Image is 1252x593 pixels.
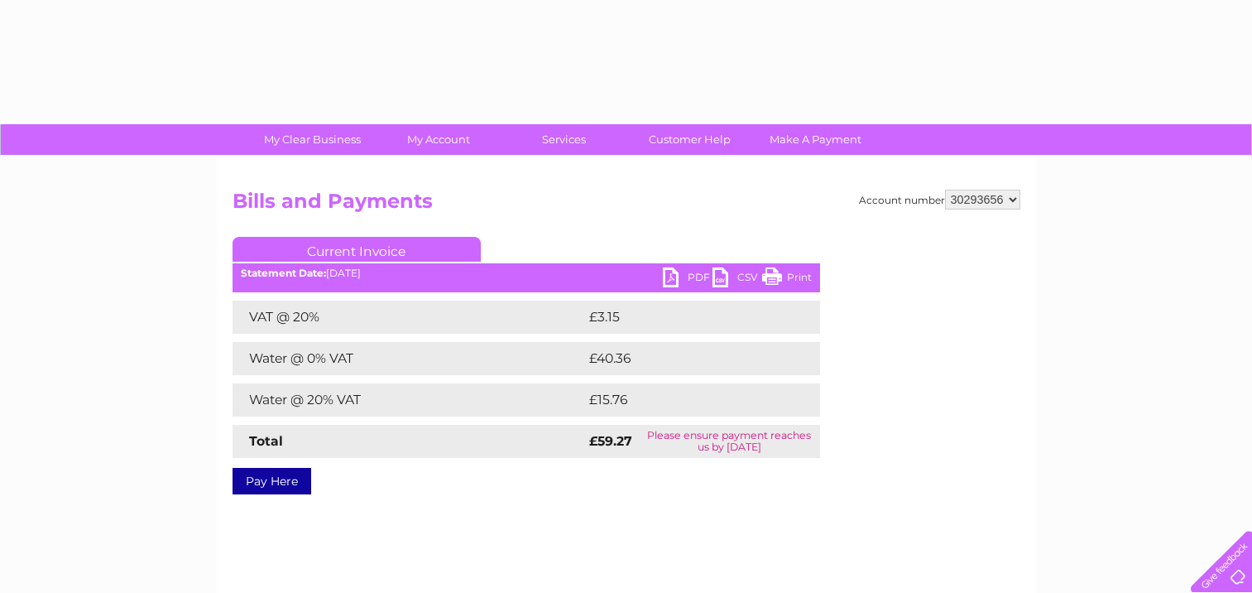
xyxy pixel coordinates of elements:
[589,433,632,449] strong: £59.27
[585,342,787,375] td: £40.36
[496,124,632,155] a: Services
[585,301,779,334] td: £3.15
[747,124,884,155] a: Make A Payment
[585,383,785,417] td: £15.76
[712,268,762,292] a: CSV
[244,124,381,155] a: My Clear Business
[249,433,283,449] strong: Total
[241,267,326,279] b: Statement Date:
[370,124,506,155] a: My Account
[233,237,481,262] a: Current Invoice
[621,124,758,155] a: Customer Help
[233,468,311,494] a: Pay Here
[233,383,585,417] td: Water @ 20% VAT
[233,190,1020,221] h2: Bills and Payments
[233,301,585,334] td: VAT @ 20%
[859,190,1020,210] div: Account number
[663,268,712,292] a: PDF
[762,268,812,292] a: Print
[233,268,820,279] div: [DATE]
[233,342,585,375] td: Water @ 0% VAT
[639,425,820,458] td: Please ensure payment reaches us by [DATE]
